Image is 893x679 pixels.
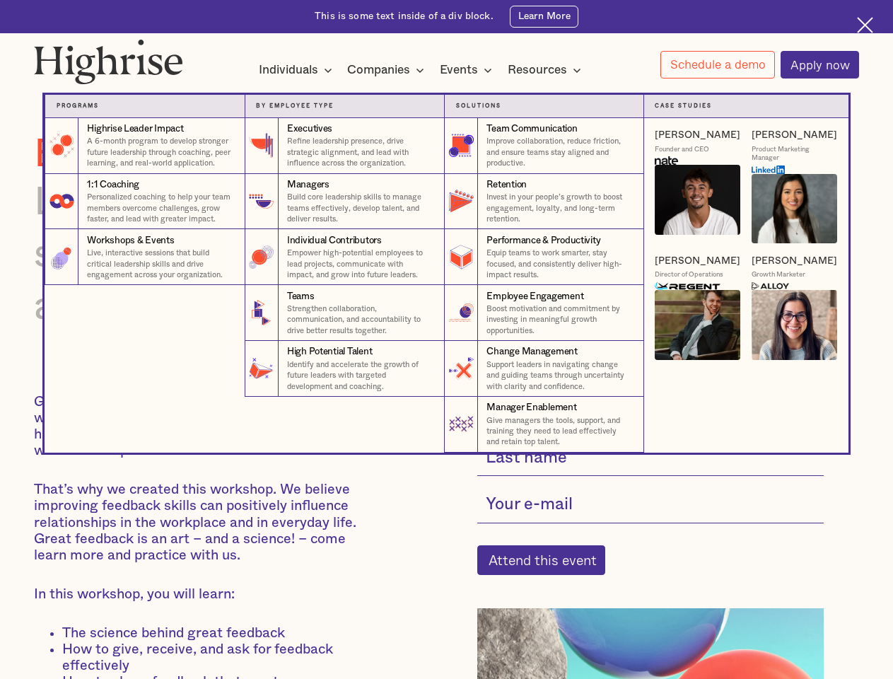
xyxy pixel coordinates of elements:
li: The science behind great feedback [62,625,377,642]
a: Performance & ProductivityEquip teams to work smarter, stay focused, and consistently deliver hig... [444,229,643,285]
div: Manager Enablement [486,401,576,414]
a: Highrise Leader ImpactA 6-month program to develop stronger future leadership through coaching, p... [45,118,244,174]
p: Build core leadership skills to manage teams effectively, develop talent, and deliver results. [287,192,433,224]
div: Executives [287,122,332,136]
img: Cross icon [857,17,873,33]
img: Highrise logo [34,39,183,84]
a: Manager EnablementGive managers the tools, support, and training they need to lead effectively an... [444,397,643,453]
p: Support leaders in navigating change and guiding teams through uncertainty with clarity and confi... [486,359,631,392]
a: 1:1 CoachingPersonalized coaching to help your team members overcome challenges, grow faster, and... [45,174,244,230]
input: Your e-mail [477,487,824,523]
strong: Programs [57,103,99,109]
a: High Potential TalentIdentify and accelerate the growth of future leaders with targeted developme... [245,341,444,397]
div: Product Marketing Manager [752,145,837,163]
p: That’s why we created this workshop. We believe improving feedback skills can positively influenc... [34,482,377,564]
div: Change Management [486,345,577,359]
div: Founder and CEO [655,145,709,154]
input: Attend this event [477,545,606,575]
p: Equip teams to work smarter, stay focused, and consistently deliver high-impact results. [486,248,631,280]
div: Director of Operations [655,270,723,279]
strong: Case Studies [655,103,712,109]
div: Individuals [259,62,337,79]
p: Live, interactive sessions that build critical leadership skills and drive engagement across your... [87,248,233,280]
div: Resources [508,62,585,79]
form: current-single-event-subscribe-form [477,394,824,575]
a: ManagersBuild core leadership skills to manage teams effectively, develop talent, and deliver res... [245,174,444,230]
div: Individual Contributors [287,234,382,248]
p: In this workshop, you will learn: [34,586,377,603]
a: ExecutivesRefine leadership presence, drive strategic alignment, and lead with influence across t... [245,118,444,174]
div: 1:1 Coaching [87,178,139,192]
div: Growth Marketer [752,270,805,279]
a: Team CommunicationImprove collaboration, reduce friction, and ensure teams stay aligned and produ... [444,118,643,174]
p: Personalized coaching to help your team members overcome challenges, grow faster, and lead with g... [87,192,233,224]
p: Improve collaboration, reduce friction, and ensure teams stay aligned and productive. [486,136,631,168]
p: Identify and accelerate the growth of future leaders with targeted development and coaching. [287,359,433,392]
div: Individuals [259,62,318,79]
div: Teams [287,290,315,303]
p: Boost motivation and commitment by investing in meaningful growth opportunities. [486,303,631,336]
div: Resources [508,62,567,79]
li: How to give, receive, and ask for feedback effectively [62,642,377,674]
a: RetentionInvest in your people’s growth to boost engagement, loyalty, and long-term retention. [444,174,643,230]
a: Individual ContributorsEmpower high-potential employees to lead projects, communicate with impact... [245,229,444,285]
p: Invest in your people’s growth to boost engagement, loyalty, and long-term retention. [486,192,631,224]
a: Schedule a demo [660,51,775,79]
strong: Solutions [456,103,501,109]
div: Highrise Leader Impact [87,122,183,136]
div: Managers [287,178,329,192]
p: Refine leadership presence, drive strategic alignment, and lead with influence across the organiz... [287,136,433,168]
p: A 6-month program to develop stronger future leadership through coaching, peer learning, and real... [87,136,233,168]
a: Apply now [781,51,859,79]
p: Strengthen collaboration, communication, and accountability to drive better results together. [287,303,433,336]
div: Companies [347,62,428,79]
a: [PERSON_NAME] [655,255,740,267]
div: Companies [347,62,410,79]
a: Employee EngagementBoost motivation and commitment by investing in meaningful growth opportunities. [444,285,643,341]
a: [PERSON_NAME] [752,129,837,141]
div: Events [440,62,496,79]
div: High Potential Talent [287,345,372,359]
div: Workshops & Events [87,234,174,248]
a: Workshops & EventsLive, interactive sessions that build critical leadership skills and drive enga... [45,229,244,285]
input: Last name [477,441,824,477]
nav: Companies [22,72,870,452]
div: Performance & Productivity [486,234,600,248]
p: Give managers the tools, support, and training they need to lead effectively and retain top talent. [486,415,631,448]
strong: By Employee Type [256,103,334,109]
a: [PERSON_NAME] [752,255,837,267]
div: Retention [486,178,527,192]
a: [PERSON_NAME] [655,129,740,141]
div: This is some text inside of a div block. [315,10,494,23]
a: Learn More [510,6,578,28]
div: Employee Engagement [486,290,583,303]
div: Events [440,62,478,79]
a: TeamsStrengthen collaboration, communication, and accountability to drive better results together. [245,285,444,341]
div: Team Communication [486,122,577,136]
a: Change ManagementSupport leaders in navigating change and guiding teams through uncertainty with ... [444,341,643,397]
p: Empower high-potential employees to lead projects, communicate with impact, and grow into future ... [287,248,433,280]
